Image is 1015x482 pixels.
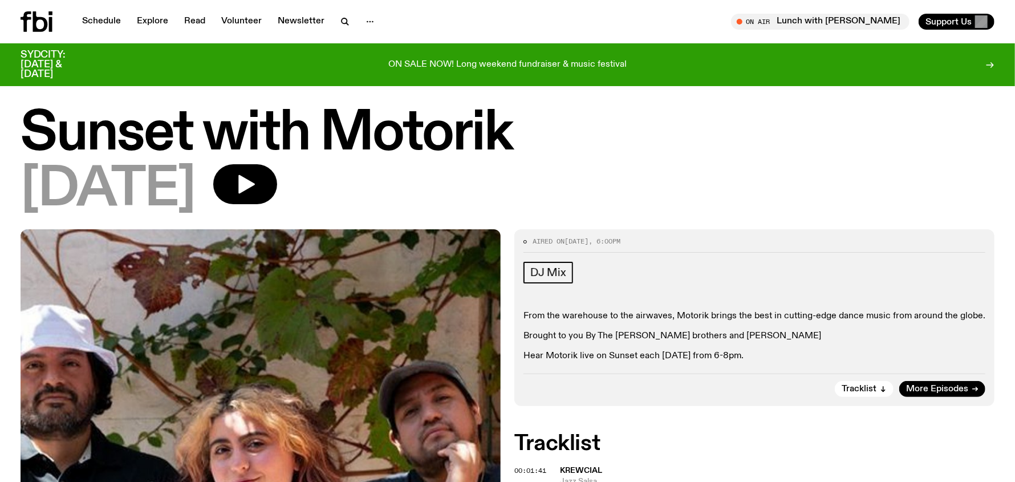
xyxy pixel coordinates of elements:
[177,14,212,30] a: Read
[21,164,195,216] span: [DATE]
[388,60,627,70] p: ON SALE NOW! Long weekend fundraiser & music festival
[271,14,331,30] a: Newsletter
[842,385,876,394] span: Tracklist
[560,467,602,475] span: Krewcial
[514,466,546,475] span: 00:01:41
[214,14,269,30] a: Volunteer
[21,108,994,160] h1: Sunset with Motorik
[835,381,894,397] button: Tracklist
[530,266,566,279] span: DJ Mix
[523,351,985,362] p: Hear Motorik live on Sunset each [DATE] from 6-8pm.
[588,237,620,246] span: , 6:00pm
[21,50,94,79] h3: SYDCITY: [DATE] & [DATE]
[899,381,985,397] a: More Episodes
[919,14,994,30] button: Support Us
[75,14,128,30] a: Schedule
[514,468,546,474] button: 00:01:41
[906,385,968,394] span: More Episodes
[523,331,985,342] p: Brought to you By The [PERSON_NAME] brothers and [PERSON_NAME]
[533,237,565,246] span: Aired on
[130,14,175,30] a: Explore
[565,237,588,246] span: [DATE]
[523,262,573,283] a: DJ Mix
[514,434,994,454] h2: Tracklist
[731,14,910,30] button: On AirLunch with [PERSON_NAME]
[925,17,972,27] span: Support Us
[523,311,985,322] p: From the warehouse to the airwaves, Motorik brings the best in cutting-edge dance music from arou...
